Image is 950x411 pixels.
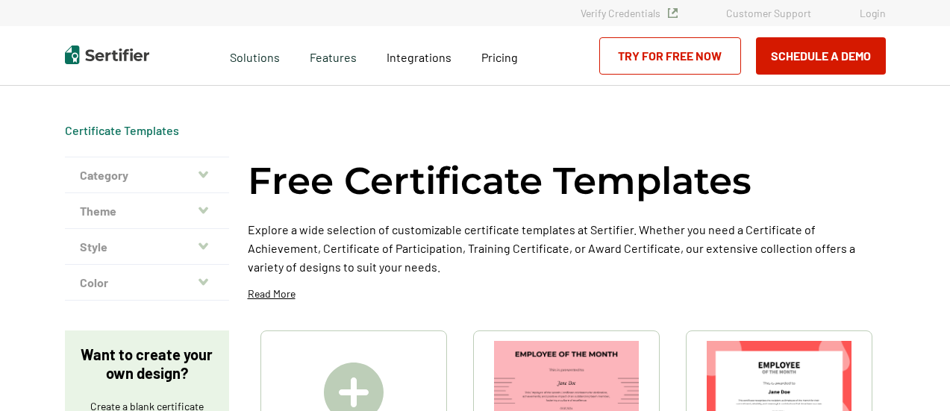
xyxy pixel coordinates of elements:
p: Read More [248,286,296,301]
span: Integrations [387,50,451,64]
div: Breadcrumb [65,123,179,138]
span: Features [310,46,357,65]
a: Pricing [481,46,518,65]
p: Explore a wide selection of customizable certificate templates at Sertifier. Whether you need a C... [248,220,886,276]
a: Login [860,7,886,19]
span: Solutions [230,46,280,65]
button: Style [65,229,229,265]
span: Certificate Templates [65,123,179,138]
a: Customer Support [726,7,811,19]
a: Integrations [387,46,451,65]
span: Pricing [481,50,518,64]
button: Theme [65,193,229,229]
a: Try for Free Now [599,37,741,75]
img: Sertifier | Digital Credentialing Platform [65,46,149,64]
a: Certificate Templates [65,123,179,137]
button: Color [65,265,229,301]
img: Verified [668,8,678,18]
button: Category [65,157,229,193]
p: Want to create your own design? [80,345,214,383]
a: Verify Credentials [581,7,678,19]
h1: Free Certificate Templates [248,157,751,205]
